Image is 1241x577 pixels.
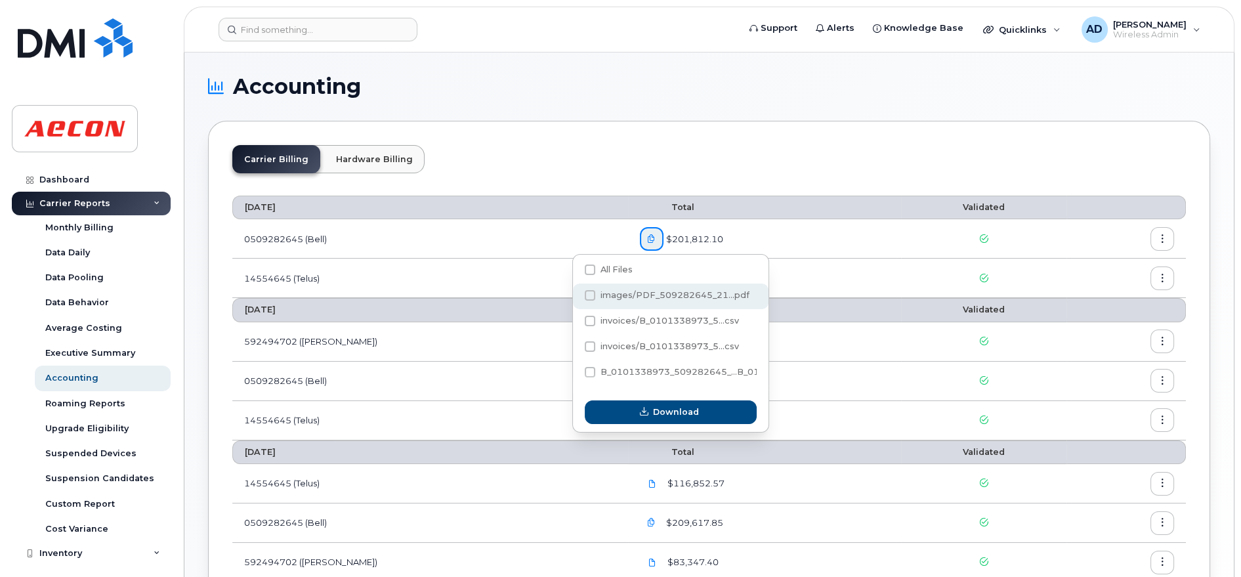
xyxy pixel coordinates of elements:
span: images/PDF_509282645_21...pdf [600,290,749,300]
a: Aecon.14554645_1249372741_2025-07-01.pdf [640,472,665,495]
span: invoices/B_0101338973_5...csv [600,316,739,326]
span: $116,852.57 [665,477,725,490]
span: Total [640,202,694,212]
span: $201,812.10 [663,233,723,246]
span: B_0101338973_509282645_...B_0101338973_509282645_23082025_DTL [600,367,937,377]
th: [DATE] [232,440,628,464]
td: 592494702 ([PERSON_NAME]) [232,322,628,362]
th: [DATE] [232,298,628,322]
td: 0509282645 (Bell) [232,503,628,543]
a: Aecon.Rogers-Jul31_2025-3028834765 (1).pdf [640,551,665,574]
span: images/PDF_509282645_217_0000000000.pdf [585,293,749,303]
td: 14554645 (Telus) [232,401,628,440]
span: invoices/B_0101338973_509282645_23082025_MOB.csv [585,344,739,354]
th: Validated [901,196,1066,219]
span: $83,347.40 [665,556,719,568]
th: Validated [901,298,1066,322]
span: invoices/B_0101338973_5...csv [600,341,739,351]
a: Hardware Billing [324,145,425,173]
span: invoices/B_0101338973_509282645_23082025_ACC.csv [585,318,739,328]
span: $209,617.85 [663,517,723,529]
span: All Files [600,265,633,274]
th: Validated [901,440,1066,464]
td: 14554645 (Telus) [232,464,628,503]
td: 0509282645 (Bell) [232,362,628,401]
th: [DATE] [232,196,628,219]
span: B_0101338973_509282645_23082025_DTL [585,370,757,379]
span: Accounting [233,77,361,96]
span: Download [653,406,699,418]
td: 0509282645 (Bell) [232,219,628,259]
td: 14554645 (Telus) [232,259,628,298]
span: Total [640,447,694,457]
button: Download [585,400,757,424]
